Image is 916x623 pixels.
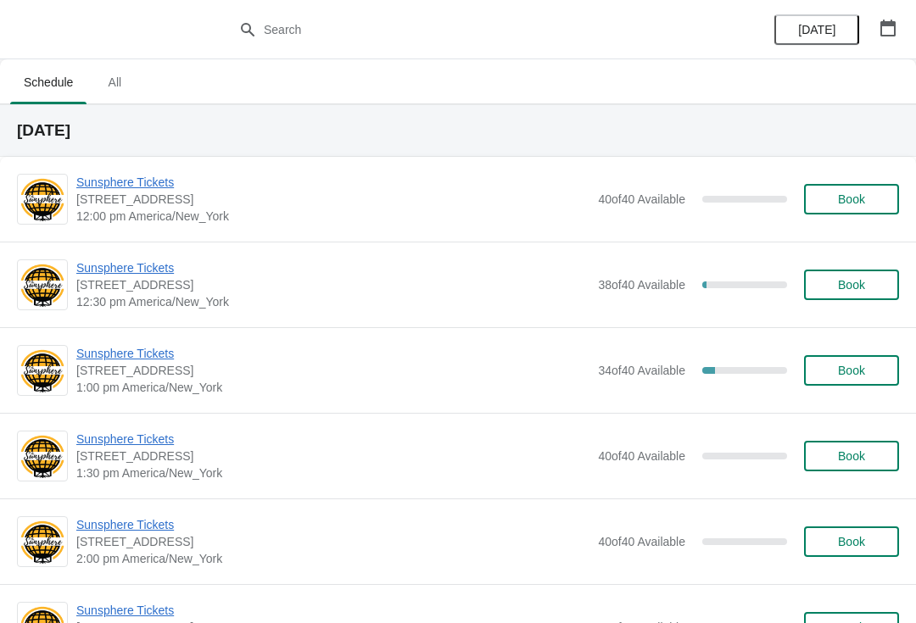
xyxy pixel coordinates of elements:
[18,519,67,565] img: Sunsphere Tickets | 810 Clinch Avenue, Knoxville, TN, USA | 2:00 pm America/New_York
[10,67,87,97] span: Schedule
[838,278,865,292] span: Book
[76,448,589,464] span: [STREET_ADDRESS]
[18,433,67,480] img: Sunsphere Tickets | 810 Clinch Avenue, Knoxville, TN, USA | 1:30 pm America/New_York
[598,449,685,463] span: 40 of 40 Available
[804,441,899,471] button: Book
[76,464,589,481] span: 1:30 pm America/New_York
[774,14,859,45] button: [DATE]
[76,293,589,310] span: 12:30 pm America/New_York
[18,348,67,394] img: Sunsphere Tickets | 810 Clinch Avenue, Knoxville, TN, USA | 1:00 pm America/New_York
[838,364,865,377] span: Book
[838,535,865,548] span: Book
[804,270,899,300] button: Book
[76,345,589,362] span: Sunsphere Tickets
[598,535,685,548] span: 40 of 40 Available
[76,379,589,396] span: 1:00 pm America/New_York
[76,516,589,533] span: Sunsphere Tickets
[804,184,899,214] button: Book
[263,14,687,45] input: Search
[18,262,67,309] img: Sunsphere Tickets | 810 Clinch Avenue, Knoxville, TN, USA | 12:30 pm America/New_York
[76,276,589,293] span: [STREET_ADDRESS]
[76,191,589,208] span: [STREET_ADDRESS]
[598,192,685,206] span: 40 of 40 Available
[18,176,67,223] img: Sunsphere Tickets | 810 Clinch Avenue, Knoxville, TN, USA | 12:00 pm America/New_York
[76,550,589,567] span: 2:00 pm America/New_York
[76,259,589,276] span: Sunsphere Tickets
[838,192,865,206] span: Book
[598,278,685,292] span: 38 of 40 Available
[804,355,899,386] button: Book
[76,174,589,191] span: Sunsphere Tickets
[93,67,136,97] span: All
[798,23,835,36] span: [DATE]
[76,362,589,379] span: [STREET_ADDRESS]
[17,122,899,139] h2: [DATE]
[76,431,589,448] span: Sunsphere Tickets
[76,533,589,550] span: [STREET_ADDRESS]
[76,208,589,225] span: 12:00 pm America/New_York
[598,364,685,377] span: 34 of 40 Available
[76,602,589,619] span: Sunsphere Tickets
[838,449,865,463] span: Book
[804,526,899,557] button: Book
